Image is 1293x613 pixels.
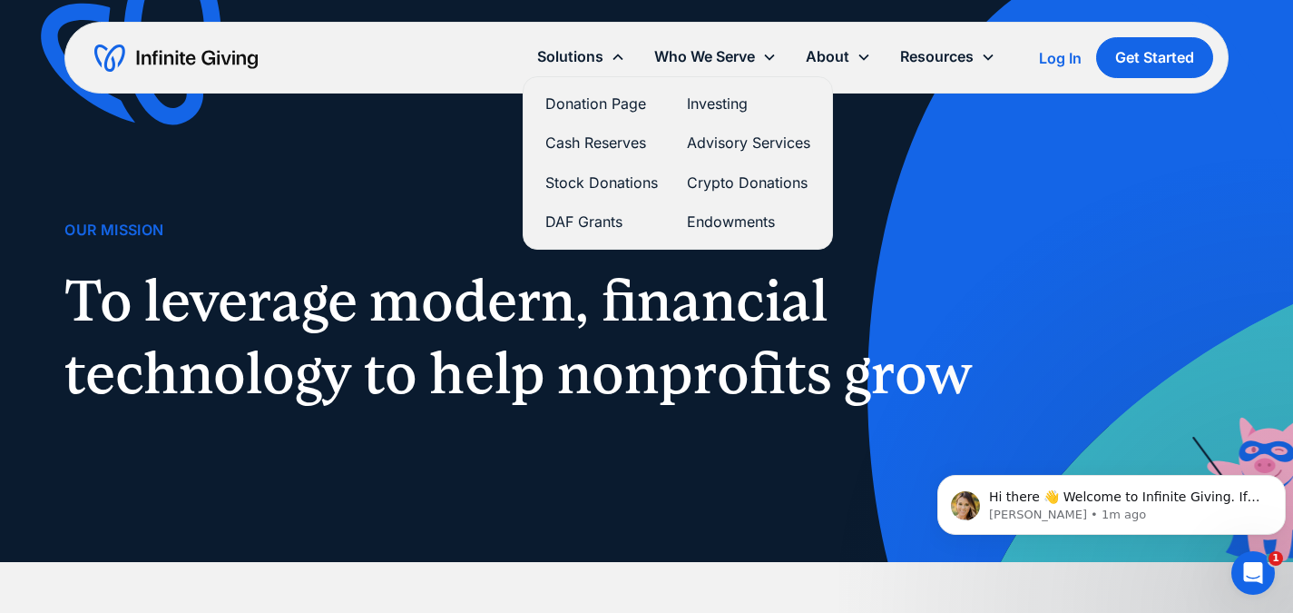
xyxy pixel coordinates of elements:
a: Crypto Donations [687,171,810,195]
a: Investing [687,92,810,116]
a: DAF Grants [545,210,658,234]
div: Who We Serve [654,44,755,69]
div: About [791,37,886,76]
div: Solutions [523,37,640,76]
a: Cash Reserves [545,131,658,155]
a: Advisory Services [687,131,810,155]
div: Solutions [537,44,603,69]
a: home [94,44,258,73]
div: Who We Serve [640,37,791,76]
div: Our Mission [64,218,163,242]
a: Get Started [1096,37,1213,78]
iframe: Intercom notifications message [930,437,1293,564]
div: Resources [886,37,1010,76]
a: Donation Page [545,92,658,116]
iframe: Intercom live chat [1231,551,1275,595]
span: 1 [1269,551,1283,566]
div: Resources [900,44,974,69]
nav: Solutions [523,76,833,250]
a: Endowments [687,210,810,234]
div: Log In [1039,51,1082,65]
h1: To leverage modern, financial technology to help nonprofits grow [64,264,994,410]
div: About [806,44,849,69]
a: Log In [1039,47,1082,69]
a: Stock Donations [545,171,658,195]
